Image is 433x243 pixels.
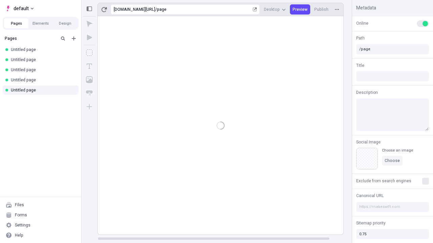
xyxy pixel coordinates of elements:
span: Canonical URL [356,193,384,199]
button: Publish [312,4,331,15]
button: Add new [70,34,78,43]
button: Image [83,74,95,86]
button: Text [83,60,95,72]
button: Elements [28,18,53,28]
span: Publish [314,7,328,12]
span: Social Image [356,139,381,145]
span: Sitemap priority [356,220,386,226]
div: Pages [5,36,56,41]
div: Help [15,233,23,238]
span: Title [356,62,364,69]
button: Desktop [261,4,289,15]
div: Choose an image [382,148,413,153]
button: Button [83,87,95,99]
div: Untitled page [11,57,73,62]
button: Design [53,18,77,28]
span: Online [356,20,368,26]
div: [URL][DOMAIN_NAME] [114,7,155,12]
span: Desktop [264,7,280,12]
button: Box [83,47,95,59]
span: Description [356,89,378,96]
span: Preview [293,7,307,12]
div: Forms [15,212,27,218]
button: Preview [290,4,310,15]
span: Path [356,35,365,41]
div: / [155,7,157,12]
button: Select site [3,3,36,13]
div: Untitled page [11,67,73,73]
div: page [157,7,251,12]
input: https://makeswift.com [356,202,429,212]
button: Pages [4,18,28,28]
button: Choose [382,156,403,166]
div: Untitled page [11,87,73,93]
span: Exclude from search engines [356,178,411,184]
div: Untitled page [11,77,73,83]
div: Settings [15,222,30,228]
span: Choose [385,158,400,163]
span: default [14,4,29,12]
div: Untitled page [11,47,73,52]
div: Files [15,202,24,208]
